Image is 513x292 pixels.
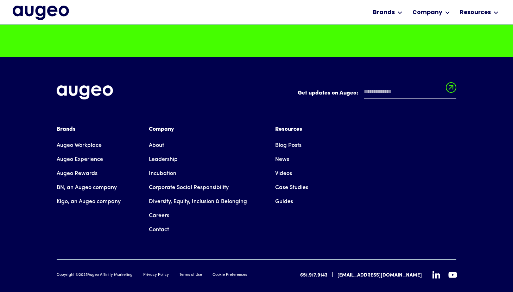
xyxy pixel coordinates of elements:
div: Company [149,125,247,134]
div: Resources [275,125,308,134]
div: Company [412,8,442,17]
a: BN, an Augeo company [57,181,117,195]
a: Kigo, an Augeo company [57,195,121,209]
form: Email Form [298,85,456,102]
a: Augeo Experience [57,153,103,167]
div: Copyright © Augeo Affinity Marketing [57,272,133,278]
a: 651.917.9143 [300,272,328,279]
a: Privacy Policy [143,272,169,278]
a: Guides [275,195,293,209]
a: Careers [149,209,169,223]
div: Brands [373,8,395,17]
img: Augeo's full logo in midnight blue. [13,6,69,20]
div: | [332,271,333,279]
img: Augeo's full logo in white. [57,85,113,100]
a: [EMAIL_ADDRESS][DOMAIN_NAME] [337,272,422,279]
a: Incubation [149,167,176,181]
a: Leadership [149,153,178,167]
a: home [13,6,69,20]
div: Brands [57,125,121,134]
a: Videos [275,167,292,181]
a: Blog Posts [275,138,302,153]
a: Diversity, Equity, Inclusion & Belonging [149,195,247,209]
a: About [149,138,164,153]
a: Corporate Social Responsibility [149,181,229,195]
a: Case Studies [275,181,308,195]
a: Augeo Rewards [57,167,97,181]
a: Augeo Workplace [57,138,102,153]
input: Submit [446,82,456,97]
a: News [275,153,289,167]
label: Get updates on Augeo: [298,89,358,97]
a: Cookie Preferences [213,272,247,278]
a: Contact [149,223,169,237]
a: Terms of Use [179,272,202,278]
span: 2025 [79,273,88,277]
div: Resources [460,8,491,17]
